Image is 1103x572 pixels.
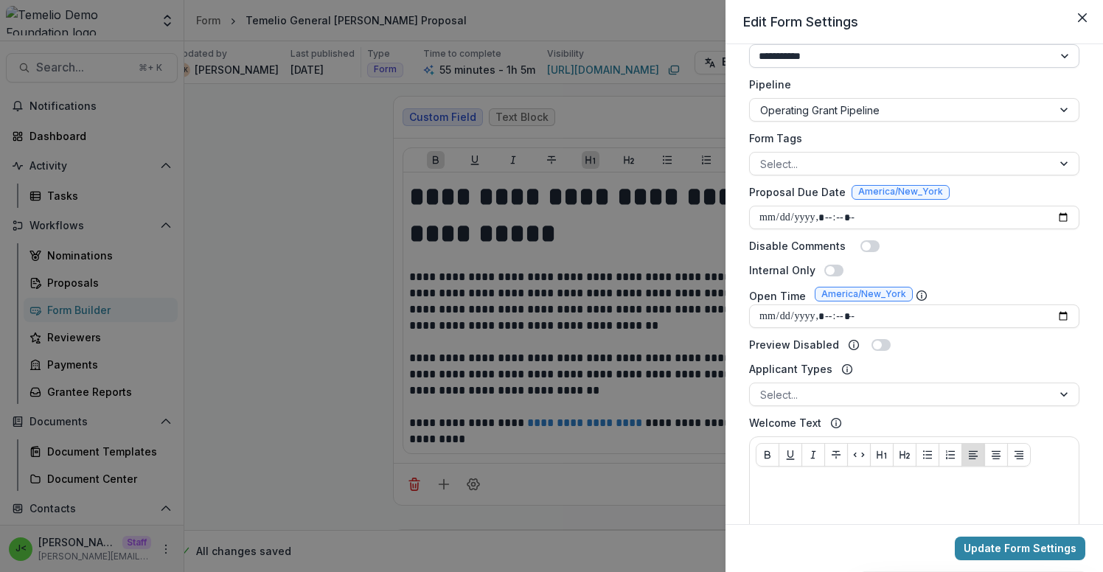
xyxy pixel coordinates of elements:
span: America/New_York [821,289,906,299]
label: Pipeline [749,77,1071,92]
label: Disable Comments [749,238,846,254]
label: Internal Only [749,262,815,278]
button: Strike [824,443,848,467]
button: Heading 1 [870,443,894,467]
button: Update Form Settings [955,537,1085,560]
label: Preview Disabled [749,337,839,352]
button: Italicize [801,443,825,467]
button: Code [847,443,871,467]
button: Align Center [984,443,1008,467]
button: Underline [779,443,802,467]
label: Proposal Due Date [749,184,846,200]
button: Close [1071,6,1094,29]
label: Applicant Types [749,361,832,377]
span: America/New_York [858,186,943,197]
button: Bullet List [916,443,939,467]
button: Ordered List [939,443,962,467]
button: Heading 2 [893,443,916,467]
button: Align Right [1007,443,1031,467]
button: Bold [756,443,779,467]
label: Form Tags [749,130,1071,146]
label: Open Time [749,288,806,304]
button: Align Left [961,443,985,467]
label: Welcome Text [749,415,821,430]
